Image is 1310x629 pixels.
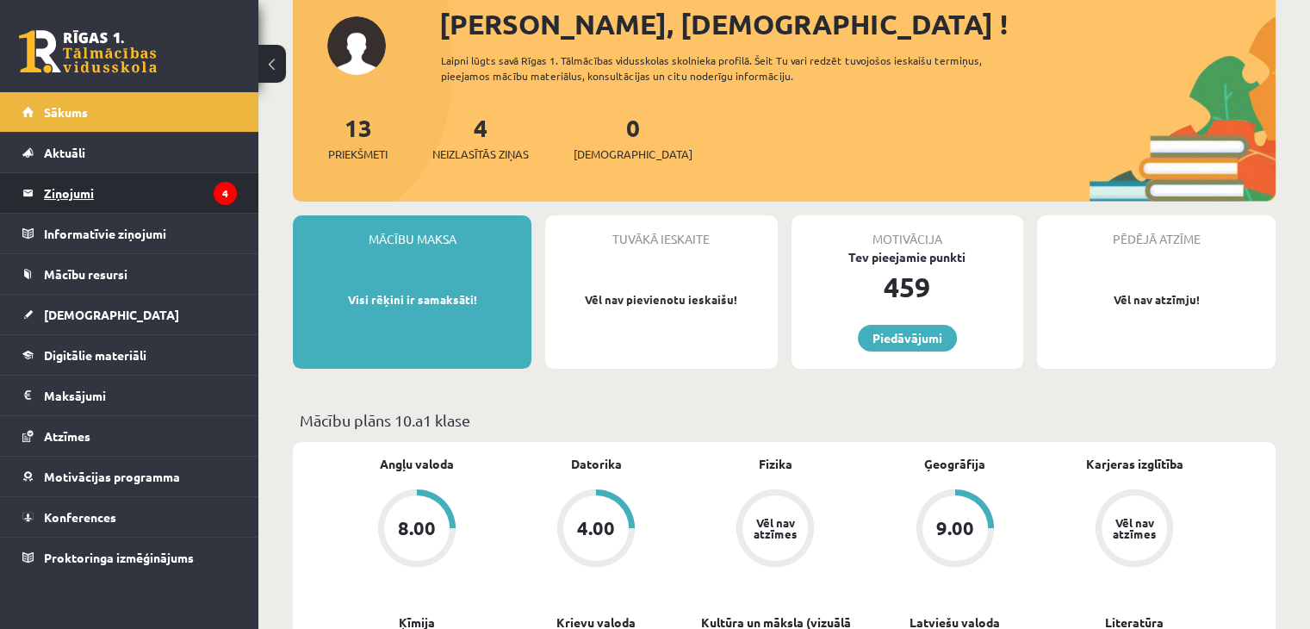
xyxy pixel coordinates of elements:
[439,3,1276,45] div: [PERSON_NAME], [DEMOGRAPHIC_DATA] !
[44,214,237,253] legend: Informatīvie ziņojumi
[441,53,1031,84] div: Laipni lūgts savā Rīgas 1. Tālmācības vidusskolas skolnieka profilā. Šeit Tu vari redzēt tuvojošo...
[22,173,237,213] a: Ziņojumi4
[577,519,615,538] div: 4.00
[301,291,523,308] p: Visi rēķini ir samaksāti!
[1110,517,1158,539] div: Vēl nav atzīmes
[22,538,237,577] a: Proktoringa izmēģinājums
[792,248,1023,266] div: Tev pieejamie punkti
[1046,291,1267,308] p: Vēl nav atzīmju!
[22,457,237,496] a: Motivācijas programma
[22,254,237,294] a: Mācību resursi
[924,455,985,473] a: Ģeogrāfija
[44,266,127,282] span: Mācību resursi
[571,455,622,473] a: Datorika
[22,214,237,253] a: Informatīvie ziņojumi
[22,335,237,375] a: Digitālie materiāli
[22,497,237,537] a: Konferences
[44,307,179,322] span: [DEMOGRAPHIC_DATA]
[214,182,237,205] i: 4
[432,146,529,163] span: Neizlasītās ziņas
[44,173,237,213] legend: Ziņojumi
[759,455,792,473] a: Fizika
[44,509,116,525] span: Konferences
[574,112,692,163] a: 0[DEMOGRAPHIC_DATA]
[792,266,1023,308] div: 459
[44,550,194,565] span: Proktoringa izmēģinājums
[328,146,388,163] span: Priekšmeti
[858,325,957,352] a: Piedāvājumi
[327,489,506,570] a: 8.00
[19,30,157,73] a: Rīgas 1. Tālmācības vidusskola
[506,489,686,570] a: 4.00
[751,517,799,539] div: Vēl nav atzīmes
[380,455,454,473] a: Angļu valoda
[432,112,529,163] a: 4Neizlasītās ziņas
[1085,455,1183,473] a: Karjeras izglītība
[398,519,436,538] div: 8.00
[44,347,146,363] span: Digitālie materiāli
[22,376,237,415] a: Maksājumi
[554,291,768,308] p: Vēl nav pievienotu ieskaišu!
[936,519,974,538] div: 9.00
[300,408,1269,432] p: Mācību plāns 10.a1 klase
[22,416,237,456] a: Atzīmes
[44,104,88,120] span: Sākums
[22,92,237,132] a: Sākums
[574,146,692,163] span: [DEMOGRAPHIC_DATA]
[44,428,90,444] span: Atzīmes
[866,489,1045,570] a: 9.00
[22,295,237,334] a: [DEMOGRAPHIC_DATA]
[293,215,531,248] div: Mācību maksa
[686,489,865,570] a: Vēl nav atzīmes
[1037,215,1276,248] div: Pēdējā atzīme
[328,112,388,163] a: 13Priekšmeti
[545,215,777,248] div: Tuvākā ieskaite
[44,376,237,415] legend: Maksājumi
[792,215,1023,248] div: Motivācija
[44,145,85,160] span: Aktuāli
[44,469,180,484] span: Motivācijas programma
[1045,489,1224,570] a: Vēl nav atzīmes
[22,133,237,172] a: Aktuāli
